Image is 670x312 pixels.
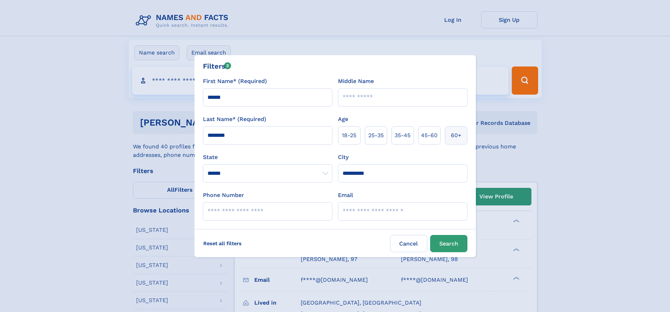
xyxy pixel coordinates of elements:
label: Age [338,115,348,123]
span: 45‑60 [421,131,438,140]
button: Search [430,235,467,252]
label: Email [338,191,353,199]
label: City [338,153,349,161]
span: 25‑35 [368,131,384,140]
label: State [203,153,332,161]
div: Filters [203,61,231,71]
label: Middle Name [338,77,374,85]
span: 18‑25 [342,131,356,140]
label: First Name* (Required) [203,77,267,85]
label: Last Name* (Required) [203,115,266,123]
span: 35‑45 [395,131,410,140]
label: Reset all filters [199,235,246,252]
span: 60+ [451,131,461,140]
label: Cancel [390,235,427,252]
label: Phone Number [203,191,244,199]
